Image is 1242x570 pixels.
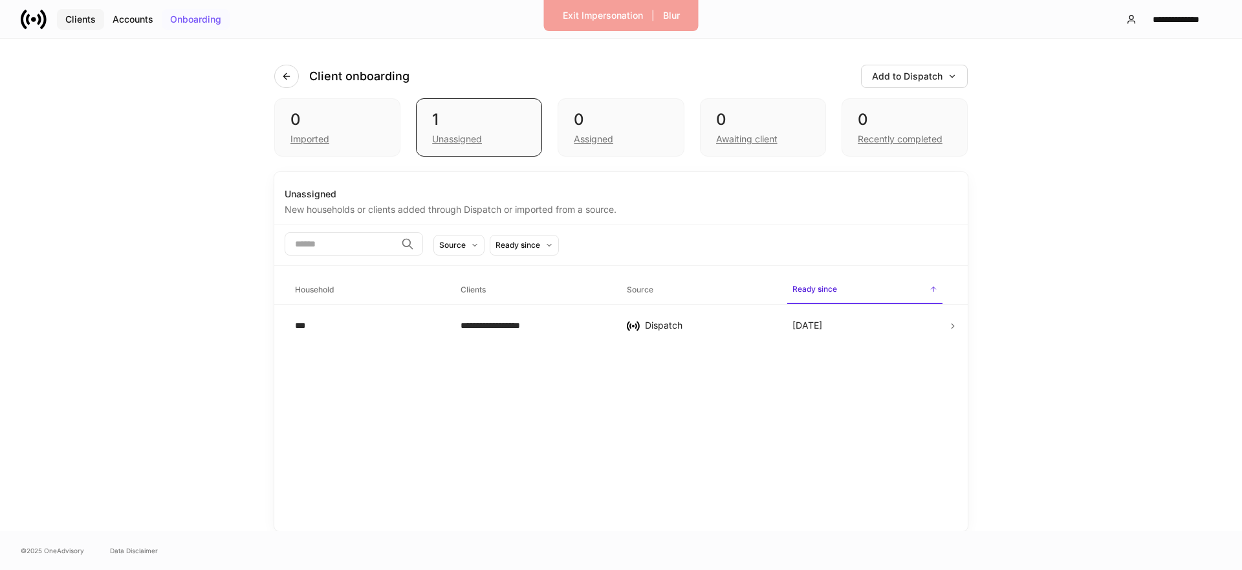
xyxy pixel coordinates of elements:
div: New households or clients added through Dispatch or imported from a source. [285,201,957,216]
div: Unassigned [285,188,957,201]
button: Ready since [490,235,559,256]
div: Clients [65,15,96,24]
span: © 2025 OneAdvisory [21,545,84,556]
div: 1Unassigned [416,98,542,157]
div: Ready since [496,239,540,251]
div: Dispatch [645,319,772,332]
div: 0 [716,109,810,130]
h6: Clients [461,283,486,296]
div: Imported [290,133,329,146]
div: 0Imported [274,98,400,157]
button: Exit Impersonation [554,5,651,26]
div: Accounts [113,15,153,24]
h4: Client onboarding [309,69,409,84]
div: 0Awaiting client [700,98,826,157]
div: Unassigned [432,133,482,146]
div: Recently completed [858,133,942,146]
div: 0 [574,109,668,130]
span: Ready since [787,276,942,304]
div: Awaiting client [716,133,778,146]
span: Clients [455,277,611,303]
p: [DATE] [792,319,822,332]
button: Blur [655,5,688,26]
div: Add to Dispatch [872,72,957,81]
div: 1 [432,109,526,130]
button: Source [433,235,485,256]
div: 0Recently completed [842,98,968,157]
div: Source [439,239,466,251]
button: Add to Dispatch [861,65,968,88]
div: 0 [290,109,384,130]
div: 0 [858,109,952,130]
h6: Source [627,283,653,296]
h6: Ready since [792,283,837,295]
div: Blur [663,11,680,20]
h6: Household [295,283,334,296]
div: Onboarding [170,15,221,24]
div: Assigned [574,133,613,146]
button: Onboarding [162,9,230,30]
button: Clients [57,9,104,30]
div: Exit Impersonation [563,11,643,20]
span: Household [290,277,445,303]
div: 0Assigned [558,98,684,157]
button: Accounts [104,9,162,30]
span: Source [622,277,777,303]
a: Data Disclaimer [110,545,158,556]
